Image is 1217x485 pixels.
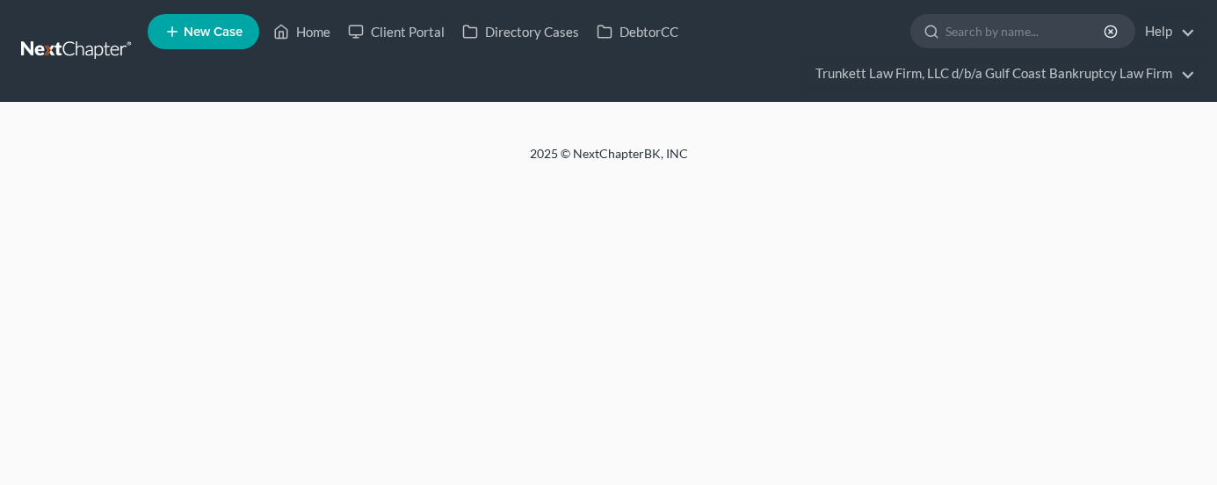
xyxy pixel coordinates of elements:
a: Help [1136,16,1195,47]
a: DebtorCC [588,16,687,47]
span: New Case [184,25,243,39]
div: 2025 © NextChapterBK, INC [108,145,1110,177]
a: Client Portal [339,16,453,47]
input: Search by name... [945,15,1106,47]
a: Home [264,16,339,47]
a: Directory Cases [453,16,588,47]
a: Trunkett Law Firm, LLC d/b/a Gulf Coast Bankruptcy Law Firm [807,58,1195,90]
